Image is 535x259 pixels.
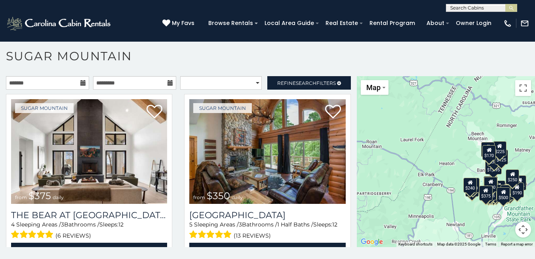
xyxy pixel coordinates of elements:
[484,176,497,191] div: $190
[11,221,167,241] div: Sleeping Areas / Bathrooms / Sleeps:
[423,17,448,29] a: About
[520,19,529,28] img: mail-regular-white.png
[193,194,205,200] span: from
[189,99,345,204] a: Grouse Moor Lodge from $350 daily
[325,104,341,121] a: Add to favorites
[501,185,514,200] div: $195
[232,194,243,200] span: daily
[6,15,113,31] img: White-1-2.png
[398,242,432,247] button: Keyboard shortcuts
[172,19,194,27] span: My Favs
[207,190,230,201] span: $350
[189,221,345,241] div: Sleeping Areas / Bathrooms / Sleeps:
[29,190,51,201] span: $375
[11,243,167,259] a: View Property
[55,230,91,241] span: (6 reviews)
[261,17,318,29] a: Local Area Guide
[482,186,495,201] div: $155
[277,221,313,228] span: 1 Half Baths /
[359,237,385,247] img: Google
[239,221,242,228] span: 3
[53,194,64,200] span: daily
[465,181,479,196] div: $355
[11,99,167,204] img: The Bear At Sugar Mountain
[487,151,501,166] div: $350
[485,159,502,175] div: $1,095
[515,80,531,96] button: Toggle fullscreen view
[15,103,74,113] a: Sugar Mountain
[366,83,381,92] span: Map
[485,242,496,246] a: Terms (opens in new tab)
[503,19,512,28] img: phone-regular-white.png
[277,80,336,86] span: Refine Filters
[452,17,495,29] a: Owner Login
[493,141,506,156] div: $225
[15,194,27,200] span: from
[162,19,196,28] a: My Favs
[189,243,345,259] a: View Property
[479,185,493,200] div: $375
[366,17,419,29] a: Rental Program
[193,103,252,113] a: Sugar Mountain
[11,210,167,221] a: The Bear At [GEOGRAPHIC_DATA]
[437,242,480,246] span: Map data ©2025 Google
[61,221,64,228] span: 3
[11,221,15,228] span: 4
[296,80,316,86] span: Search
[189,99,345,204] img: Grouse Moor Lodge
[481,142,495,157] div: $240
[492,180,505,196] div: $200
[497,187,510,202] div: $500
[189,210,345,221] h3: Grouse Moor Lodge
[332,221,337,228] span: 12
[506,169,519,184] div: $250
[515,222,531,238] button: Map camera controls
[118,221,124,228] span: 12
[501,242,533,246] a: Report a map error
[147,104,162,121] a: Add to favorites
[484,176,498,191] div: $265
[463,177,477,192] div: $240
[322,17,362,29] a: Real Estate
[484,177,497,192] div: $300
[189,221,192,228] span: 5
[510,182,524,197] div: $190
[487,186,500,201] div: $350
[204,17,257,29] a: Browse Rentals
[11,210,167,221] h3: The Bear At Sugar Mountain
[359,237,385,247] a: Open this area in Google Maps (opens a new window)
[11,99,167,204] a: The Bear At Sugar Mountain from $375 daily
[189,210,345,221] a: [GEOGRAPHIC_DATA]
[234,230,271,241] span: (13 reviews)
[482,145,496,160] div: $170
[361,80,388,95] button: Change map style
[513,175,526,190] div: $155
[267,76,350,90] a: RefineSearchFilters
[495,150,508,165] div: $125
